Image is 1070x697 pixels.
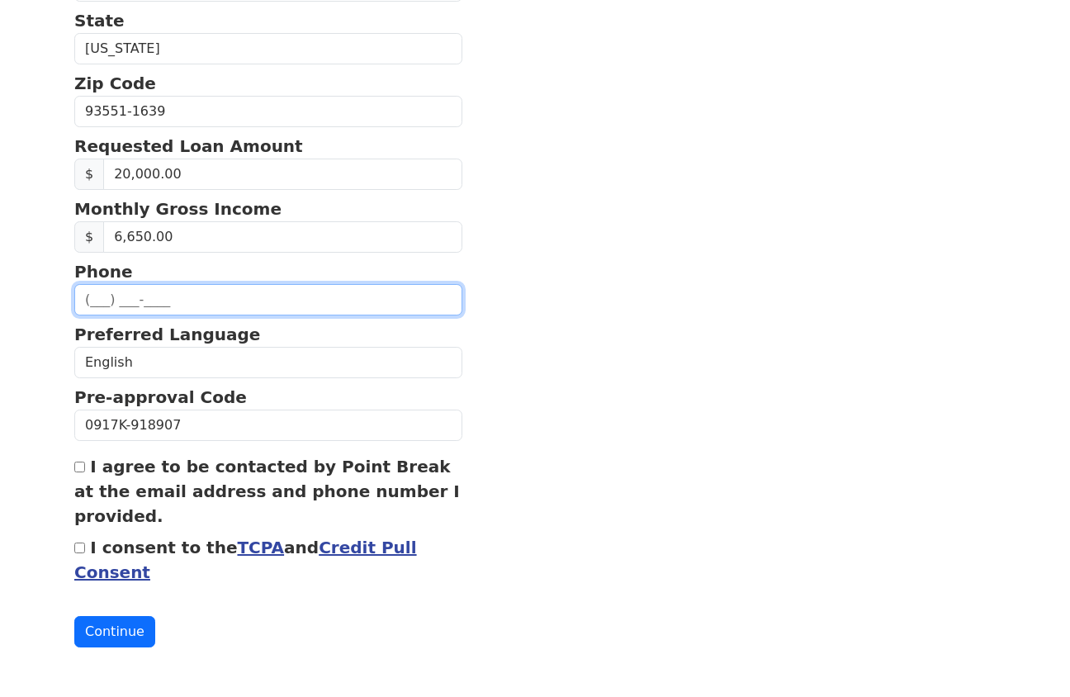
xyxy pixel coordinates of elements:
[74,410,462,441] input: Pre-approval Code
[74,262,132,282] strong: Phone
[74,136,303,156] strong: Requested Loan Amount
[74,284,462,315] input: (___) ___-____
[237,538,284,557] a: TCPA
[74,11,125,31] strong: State
[74,96,462,127] input: Zip Code
[74,387,247,407] strong: Pre-approval Code
[103,221,462,253] input: Monthly Gross Income
[74,538,417,582] label: I consent to the and
[74,197,462,221] p: Monthly Gross Income
[74,159,104,190] span: $
[74,73,156,93] strong: Zip Code
[74,221,104,253] span: $
[74,457,460,526] label: I agree to be contacted by Point Break at the email address and phone number I provided.
[74,325,260,344] strong: Preferred Language
[103,159,462,190] input: Requested Loan Amount
[74,616,155,647] button: Continue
